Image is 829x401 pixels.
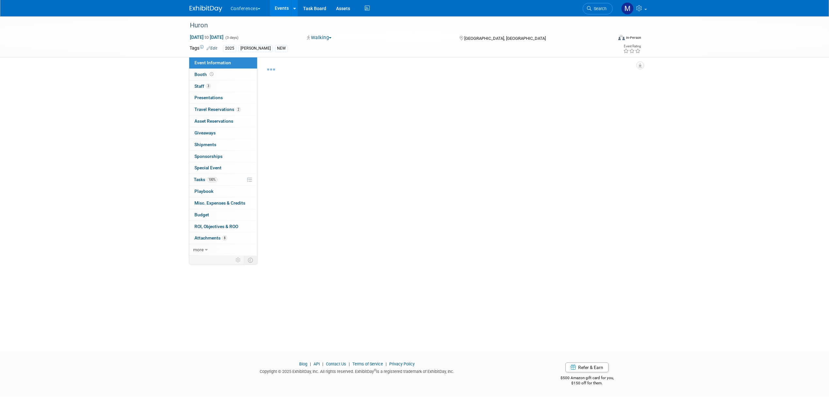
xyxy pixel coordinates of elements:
a: more [189,244,257,255]
span: Special Event [194,165,222,170]
div: In-Person [626,35,641,40]
img: loading... [267,69,275,70]
span: Tasks [194,177,217,182]
span: 100% [207,177,217,182]
span: Presentations [194,95,223,100]
a: Presentations [189,92,257,103]
a: Booth [189,69,257,80]
span: Search [591,6,606,11]
span: 2 [236,107,241,112]
span: more [193,247,204,252]
span: 3 [206,84,211,88]
a: Refer & Earn [565,362,608,372]
a: Special Event [189,162,257,174]
td: Toggle Event Tabs [244,256,257,264]
a: Shipments [189,139,257,150]
span: | [347,362,351,366]
span: to [204,35,210,40]
a: Sponsorships [189,151,257,162]
span: [DATE] [DATE] [190,34,224,40]
img: ExhibitDay [190,6,222,12]
a: Event Information [189,57,257,69]
a: Giveaways [189,127,257,139]
a: Blog [299,362,307,366]
span: (3 days) [225,36,238,40]
div: Huron [188,20,603,31]
a: API [314,362,320,366]
a: Contact Us [326,362,346,366]
div: NEW [275,45,288,52]
span: ROI, Objectives & ROO [194,224,238,229]
div: Event Format [574,34,641,44]
div: 2025 [223,45,236,52]
span: Staff [194,84,211,89]
a: Privacy Policy [389,362,415,366]
img: Format-Inperson.png [618,35,625,40]
div: $500 Amazon gift card for you, [534,371,640,386]
button: Walking [305,34,334,41]
span: | [321,362,325,366]
a: Playbook [189,186,257,197]
a: Tasks100% [189,174,257,185]
span: Misc. Expenses & Credits [194,200,245,206]
span: Booth [194,72,215,77]
span: 8 [222,236,227,240]
div: [PERSON_NAME] [238,45,273,52]
span: Giveaways [194,130,216,135]
span: Travel Reservations [194,107,241,112]
span: [GEOGRAPHIC_DATA], [GEOGRAPHIC_DATA] [464,36,546,41]
a: Attachments8 [189,232,257,244]
a: Edit [207,46,217,51]
div: Copyright © 2025 ExhibitDay, Inc. All rights reserved. ExhibitDay is a registered trademark of Ex... [190,367,525,375]
span: Budget [194,212,209,217]
td: Tags [190,45,217,52]
span: Shipments [194,142,216,147]
span: Attachments [194,235,227,240]
span: | [384,362,388,366]
a: Asset Reservations [189,116,257,127]
span: Playbook [194,189,213,194]
a: Terms of Service [352,362,383,366]
div: $150 off for them. [534,380,640,386]
div: Event Rating [623,45,641,48]
a: Search [583,3,613,14]
a: Travel Reservations2 [189,104,257,115]
a: Misc. Expenses & Credits [189,197,257,209]
span: Sponsorships [194,154,223,159]
span: Booth not reserved yet [208,72,215,77]
img: Marygrace LeGros [621,2,634,15]
span: | [308,362,313,366]
td: Personalize Event Tab Strip [233,256,244,264]
a: Staff3 [189,81,257,92]
a: Budget [189,209,257,221]
span: Asset Reservations [194,118,233,124]
span: Event Information [194,60,231,65]
a: ROI, Objectives & ROO [189,221,257,232]
sup: ® [374,368,376,372]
